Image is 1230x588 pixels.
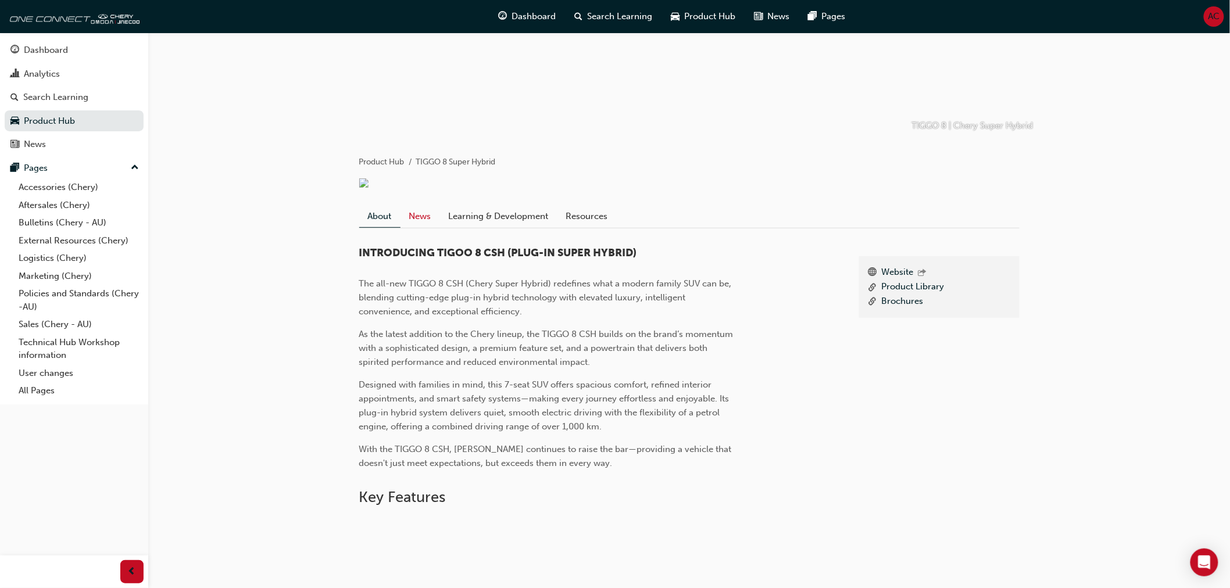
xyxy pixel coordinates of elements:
a: Analytics [5,63,144,85]
a: Policies and Standards (Chery -AU) [14,285,144,315]
span: news-icon [10,139,19,150]
div: Open Intercom Messenger [1190,548,1218,576]
a: News [401,205,440,227]
a: Search Learning [5,87,144,108]
a: Aftersales (Chery) [14,196,144,214]
span: AC [1208,10,1220,23]
a: News [5,134,144,155]
span: prev-icon [128,565,137,579]
span: Designed with families in mind, this 7-seat SUV offers spacious comfort, refined interior appoint... [359,379,732,432]
a: Resources [557,205,617,227]
span: News [767,10,789,23]
div: Search Learning [23,91,88,104]
div: Dashboard [24,44,68,57]
button: Pages [5,157,144,179]
span: link-icon [868,295,877,309]
span: INTRODUCING TIGOO 8 CSH (PLUG-IN SUPER HYBRID) [359,246,637,259]
div: News [24,138,46,151]
a: Marketing (Chery) [14,267,144,285]
a: Brochures [882,295,924,309]
a: Bulletins (Chery - AU) [14,214,144,232]
a: search-iconSearch Learning [565,5,662,28]
a: car-iconProduct Hub [662,5,745,28]
a: news-iconNews [745,5,799,28]
span: guage-icon [10,45,19,56]
span: pages-icon [808,9,817,24]
span: As the latest addition to the Chery lineup, the TIGGO 8 CSH builds on the brand’s momentum with a... [359,329,736,367]
span: pages-icon [10,163,19,174]
span: car-icon [671,9,680,24]
a: All Pages [14,382,144,400]
a: External Resources (Chery) [14,232,144,250]
a: User changes [14,364,144,382]
button: DashboardAnalyticsSearch LearningProduct HubNews [5,37,144,157]
div: Analytics [24,67,60,81]
a: Dashboard [5,40,144,61]
span: The all-new TIGGO 8 CSH (Chery Super Hybrid) redefines what a modern family SUV can be, blending ... [359,278,734,317]
a: pages-iconPages [799,5,854,28]
span: news-icon [754,9,763,24]
span: car-icon [10,116,19,127]
span: up-icon [131,160,139,175]
a: Product Hub [5,110,144,132]
img: 2db1d567-84ba-4215-a2f5-740f67719f95.png [359,178,369,188]
span: Product Hub [684,10,735,23]
a: Product Hub [359,157,405,167]
a: guage-iconDashboard [489,5,565,28]
span: link-icon [868,280,877,295]
span: Search Learning [587,10,652,23]
a: Sales (Chery - AU) [14,315,144,334]
a: Learning & Development [440,205,557,227]
span: Pages [821,10,845,23]
span: search-icon [574,9,582,24]
a: Technical Hub Workshop information [14,334,144,364]
div: Pages [24,162,48,175]
button: AC [1204,6,1224,27]
a: Accessories (Chery) [14,178,144,196]
span: Dashboard [512,10,556,23]
li: TIGGO 8 Super Hybrid [416,156,496,169]
span: guage-icon [498,9,507,24]
span: With the TIGGO 8 CSH, [PERSON_NAME] continues to raise the bar—providing a vehicle that doesn't j... [359,444,734,468]
img: oneconnect [6,5,140,28]
h2: Key Features [359,488,1020,507]
span: outbound-icon [918,268,927,278]
a: Website [882,266,914,281]
p: TIGGO 8 | Chery Super Hybrid [912,119,1034,132]
span: search-icon [10,92,19,103]
span: www-icon [868,266,877,281]
span: chart-icon [10,69,19,80]
a: About [359,205,401,228]
a: Product Library [882,280,945,295]
a: Logistics (Chery) [14,249,144,267]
